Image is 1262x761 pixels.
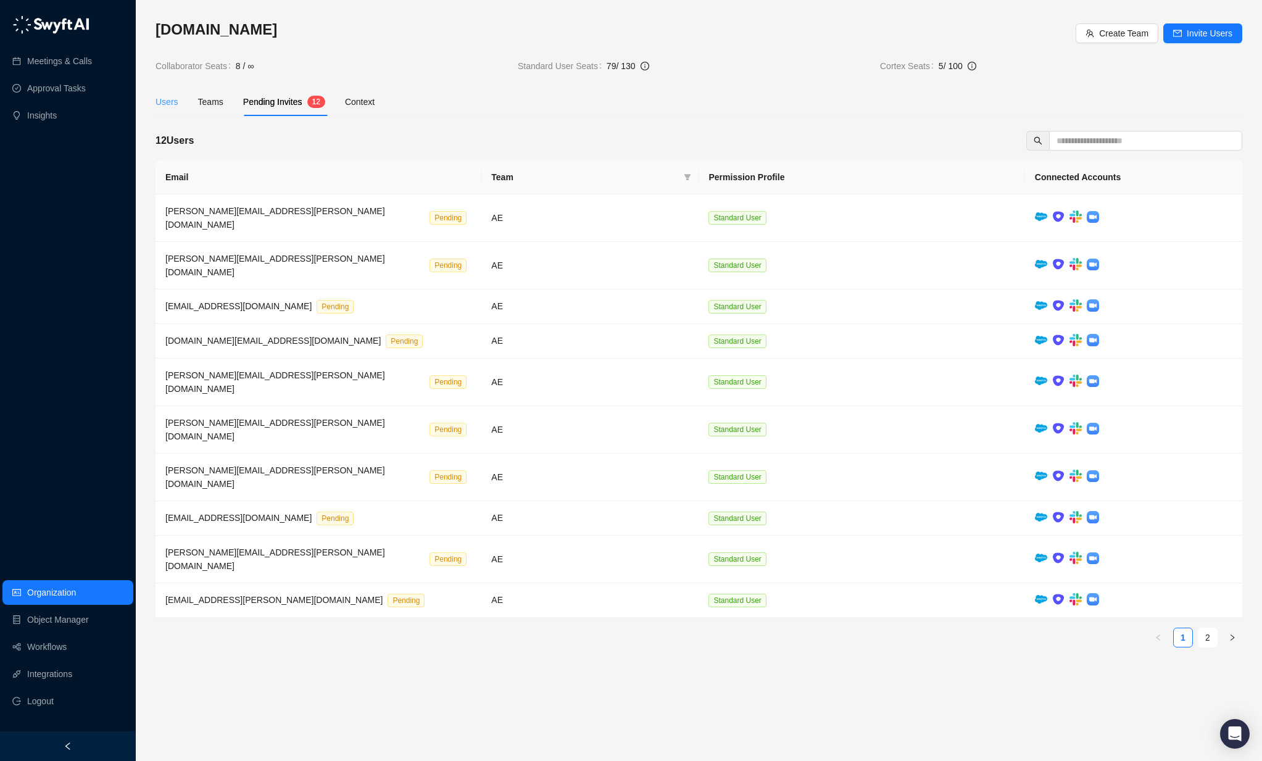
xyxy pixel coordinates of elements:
[388,594,425,607] span: Pending
[1052,375,1065,387] img: ix+ea6nV3o2uKgAAAABJRU5ErkJggg==
[1198,628,1218,647] li: 2
[1035,260,1047,268] img: salesforce-ChMvK6Xa.png
[430,375,467,389] span: Pending
[243,97,302,107] span: Pending Invites
[198,95,223,109] div: Teams
[481,194,699,242] td: AE
[1087,375,1099,388] img: zoom-DkfWWZB2.png
[1035,595,1047,604] img: salesforce-ChMvK6Xa.png
[481,324,699,359] td: AE
[939,61,963,71] span: 5 / 100
[708,552,766,566] span: Standard User
[316,98,320,106] span: 2
[1087,259,1099,271] img: zoom-DkfWWZB2.png
[1052,258,1065,270] img: ix+ea6nV3o2uKgAAAABJRU5ErkJggg==
[708,470,766,484] span: Standard User
[312,98,317,106] span: 1
[1163,23,1242,43] button: Invite Users
[27,634,67,659] a: Workflows
[481,406,699,454] td: AE
[1229,634,1236,641] span: right
[1155,634,1162,641] span: left
[708,259,766,272] span: Standard User
[236,59,254,73] span: 8 / ∞
[1035,472,1047,480] img: salesforce-ChMvK6Xa.png
[684,173,691,181] span: filter
[156,59,236,73] span: Collaborator Seats
[1035,424,1047,433] img: salesforce-ChMvK6Xa.png
[1035,212,1047,221] img: salesforce-ChMvK6Xa.png
[1148,628,1168,647] li: Previous Page
[708,375,766,389] span: Standard User
[1087,334,1099,346] img: zoom-DkfWWZB2.png
[1069,210,1082,223] img: slack-Cn3INd-T.png
[708,512,766,525] span: Standard User
[1069,334,1082,346] img: slack-Cn3INd-T.png
[481,289,699,324] td: AE
[1087,552,1099,565] img: zoom-DkfWWZB2.png
[1087,470,1099,483] img: zoom-DkfWWZB2.png
[165,418,385,441] span: [PERSON_NAME][EMAIL_ADDRESS][PERSON_NAME][DOMAIN_NAME]
[430,552,467,566] span: Pending
[1173,628,1193,647] li: 1
[1035,336,1047,344] img: salesforce-ChMvK6Xa.png
[317,512,354,525] span: Pending
[1069,552,1082,564] img: slack-Cn3INd-T.png
[1035,554,1047,562] img: salesforce-ChMvK6Xa.png
[1034,136,1042,145] span: search
[1086,29,1094,38] span: team
[1087,511,1099,523] img: zoom-DkfWWZB2.png
[1069,258,1082,270] img: slack-Cn3INd-T.png
[880,59,939,73] span: Cortex Seats
[1069,593,1082,605] img: slack-Cn3INd-T.png
[1220,719,1250,749] div: Open Intercom Messenger
[27,662,72,686] a: Integrations
[1035,513,1047,522] img: salesforce-ChMvK6Xa.png
[708,594,766,607] span: Standard User
[699,160,1024,194] th: Permission Profile
[165,465,385,489] span: [PERSON_NAME][EMAIL_ADDRESS][PERSON_NAME][DOMAIN_NAME]
[481,536,699,583] td: AE
[12,697,21,705] span: logout
[156,133,194,148] h5: 12 Users
[481,359,699,406] td: AE
[518,59,607,73] span: Standard User Seats
[64,742,72,751] span: left
[641,62,649,70] span: info-circle
[345,95,375,109] div: Context
[968,62,976,70] span: info-circle
[27,689,54,713] span: Logout
[430,211,467,225] span: Pending
[708,211,766,225] span: Standard User
[1052,334,1065,346] img: ix+ea6nV3o2uKgAAAABJRU5ErkJggg==
[165,254,385,277] span: [PERSON_NAME][EMAIL_ADDRESS][PERSON_NAME][DOMAIN_NAME]
[481,454,699,501] td: AE
[1052,552,1065,564] img: ix+ea6nV3o2uKgAAAABJRU5ErkJggg==
[1025,160,1242,194] th: Connected Accounts
[491,170,679,184] span: Team
[1174,628,1192,647] a: 1
[1223,628,1242,647] li: Next Page
[27,49,92,73] a: Meetings & Calls
[1173,29,1182,38] span: mail
[1069,470,1082,482] img: slack-Cn3INd-T.png
[386,335,423,348] span: Pending
[1069,422,1082,435] img: slack-Cn3INd-T.png
[1052,511,1065,523] img: ix+ea6nV3o2uKgAAAABJRU5ErkJggg==
[1052,422,1065,435] img: ix+ea6nV3o2uKgAAAABJRU5ErkJggg==
[481,501,699,536] td: AE
[708,423,766,436] span: Standard User
[430,259,467,272] span: Pending
[681,168,694,186] span: filter
[481,242,699,289] td: AE
[1035,376,1047,385] img: salesforce-ChMvK6Xa.png
[1087,593,1099,605] img: zoom-DkfWWZB2.png
[165,336,381,346] span: [DOMAIN_NAME][EMAIL_ADDRESS][DOMAIN_NAME]
[1069,299,1082,312] img: slack-Cn3INd-T.png
[1087,211,1099,223] img: zoom-DkfWWZB2.png
[1087,299,1099,312] img: zoom-DkfWWZB2.png
[1052,210,1065,223] img: ix+ea6nV3o2uKgAAAABJRU5ErkJggg==
[165,206,385,230] span: [PERSON_NAME][EMAIL_ADDRESS][PERSON_NAME][DOMAIN_NAME]
[607,61,636,71] span: 79 / 130
[708,300,766,314] span: Standard User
